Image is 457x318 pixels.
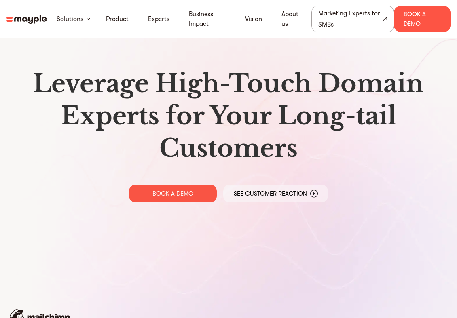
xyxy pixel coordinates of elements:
a: BOOK A DEMO [129,185,217,202]
div: Book A Demo [394,6,451,32]
img: mayple-logo [6,15,47,24]
div: Marketing Experts for SMBs [318,8,381,30]
img: arrow-down [87,18,90,20]
a: Experts [148,14,169,24]
a: Vision [245,14,262,24]
a: Product [106,14,129,24]
a: See Customer Reaction [223,185,328,202]
p: See Customer Reaction [234,190,307,198]
h1: Leverage High-Touch Domain Experts for Your Long-tail Customers [13,67,444,164]
p: BOOK A DEMO [152,190,193,198]
a: About us [281,9,302,29]
a: Business Impact [189,9,226,29]
a: Marketing Experts for SMBs [311,6,394,32]
a: Solutions [57,14,83,24]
